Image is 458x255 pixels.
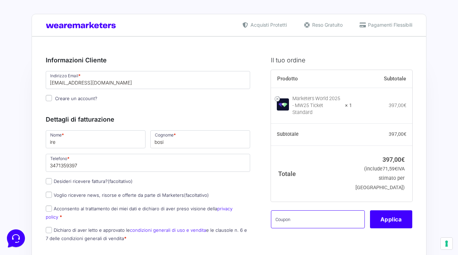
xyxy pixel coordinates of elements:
span: € [401,156,405,163]
a: condizioni generali di uso e vendita [130,227,206,233]
th: Prodotto [271,70,352,88]
img: Marketers World 2025 - MW25 Ticket Standard [277,98,289,111]
span: (facoltativo) [184,192,209,198]
input: Dichiaro di aver letto e approvato lecondizioni generali di uso e venditae le clausole n. 6 e 7 d... [46,227,52,233]
th: Subtotale [271,124,352,146]
input: Telefono * [46,154,250,172]
span: € [395,166,397,172]
label: Voglio ricevere news, risorse e offerte da parte di Marketers [46,192,209,198]
input: Acconsento al trattamento dei miei dati e dichiaro di aver preso visione dellaprivacy policy [46,205,52,212]
button: Applica [370,210,412,228]
span: Le tue conversazioni [11,28,59,33]
img: dark [22,39,36,53]
div: Marketers World 2025 - MW25 Ticket Standard [292,95,341,116]
span: Pagamenti Flessibili [366,21,412,28]
span: Acquisti Protetti [249,21,287,28]
span: € [404,103,406,108]
button: Home [6,191,48,207]
h2: Ciao da Marketers 👋 [6,6,116,17]
input: Voglio ricevere news, risorse e offerte da parte di Marketers(facoltativo) [46,192,52,198]
input: Cerca un articolo... [16,101,113,108]
bdi: 397,00 [389,103,406,108]
input: Indirizzo Email * [46,71,250,89]
span: Reso Gratuito [310,21,343,28]
input: Nome * [46,130,146,148]
p: Home [21,201,33,207]
button: Inizia una conversazione [11,58,127,72]
p: Aiuto [107,201,117,207]
a: privacy policy [46,206,232,219]
bdi: 397,00 [389,131,406,137]
button: Messaggi [48,191,91,207]
img: dark [11,39,25,53]
span: 71,59 [382,166,397,172]
strong: × 1 [345,102,352,109]
input: Coupon [271,210,365,228]
h3: Il tuo ordine [271,55,412,65]
p: Messaggi [60,201,79,207]
h3: Informazioni Cliente [46,55,250,65]
th: Totale [271,146,352,201]
span: € [404,131,406,137]
input: Cognome * [150,130,250,148]
h3: Dettagli di fatturazione [46,115,250,124]
img: dark [33,39,47,53]
th: Subtotale [352,70,412,88]
span: Trova una risposta [11,86,54,91]
a: Apri Centro Assistenza [74,86,127,91]
button: Aiuto [90,191,133,207]
span: Creare un account? [55,96,97,101]
span: (facoltativo) [108,178,133,184]
label: Acconsento al trattamento dei miei dati e dichiaro di aver preso visione della [46,206,232,219]
iframe: Customerly Messenger Launcher [6,228,26,249]
label: Desideri ricevere fattura? [46,178,133,184]
bdi: 397,00 [382,156,405,163]
span: Inizia una conversazione [45,62,102,68]
button: Le tue preferenze relative al consenso per le tecnologie di tracciamento [441,238,452,249]
small: (include IVA stimato per [GEOGRAPHIC_DATA]) [355,166,405,191]
input: Creare un account? [46,95,52,101]
label: Dichiaro di aver letto e approvato le e le clausole n. 6 e 7 delle condizioni generali di vendita [46,227,247,241]
input: Desideri ricevere fattura?(facoltativo) [46,178,52,184]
